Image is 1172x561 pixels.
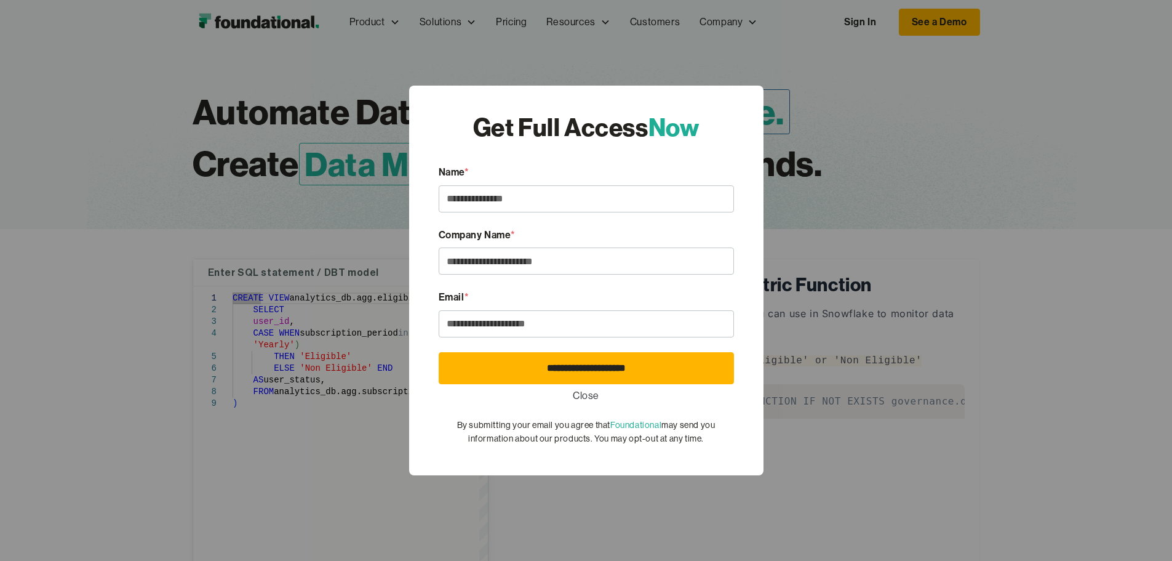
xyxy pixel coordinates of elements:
[610,420,661,430] a: Foundational
[439,164,734,446] form: Email Form [Query Analysis]
[439,418,734,446] div: By submitting your email you agree that may send you information about our products. You may opt-...
[439,227,734,243] div: Company Name
[439,164,734,180] div: Name
[473,110,700,145] div: Get Full Access
[648,111,700,143] span: Now
[573,388,599,404] a: Close
[439,289,734,305] div: Email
